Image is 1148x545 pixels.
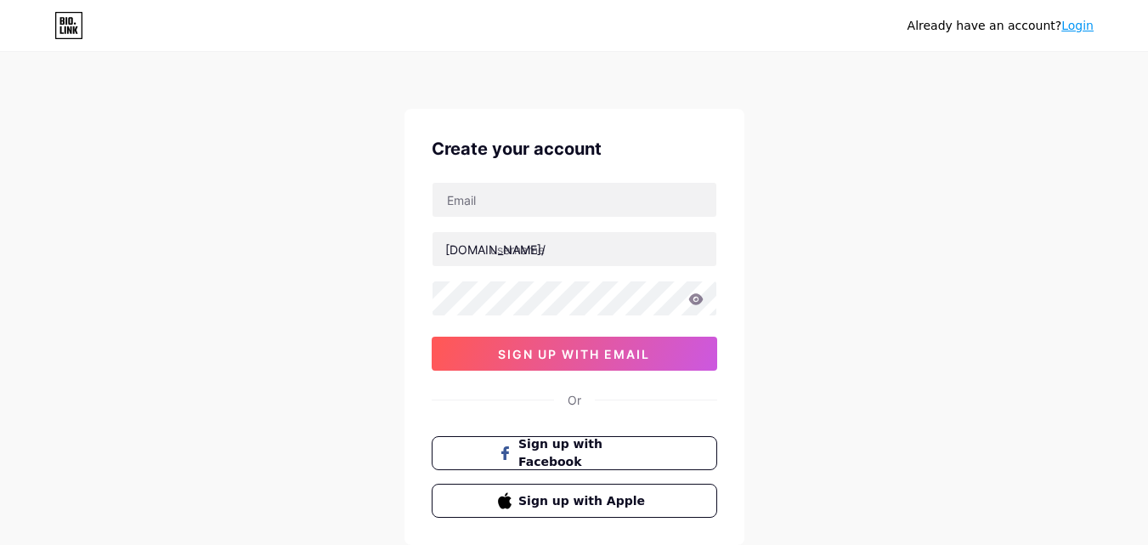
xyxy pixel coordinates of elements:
div: [DOMAIN_NAME]/ [445,241,546,258]
button: Sign up with Apple [432,484,717,518]
a: Login [1061,19,1094,32]
input: username [433,232,716,266]
span: sign up with email [498,347,650,361]
button: Sign up with Facebook [432,436,717,470]
span: Sign up with Facebook [518,435,650,471]
span: Sign up with Apple [518,492,650,510]
button: sign up with email [432,337,717,371]
div: Create your account [432,136,717,162]
div: Already have an account? [908,17,1094,35]
div: Or [568,391,581,409]
input: Email [433,183,716,217]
